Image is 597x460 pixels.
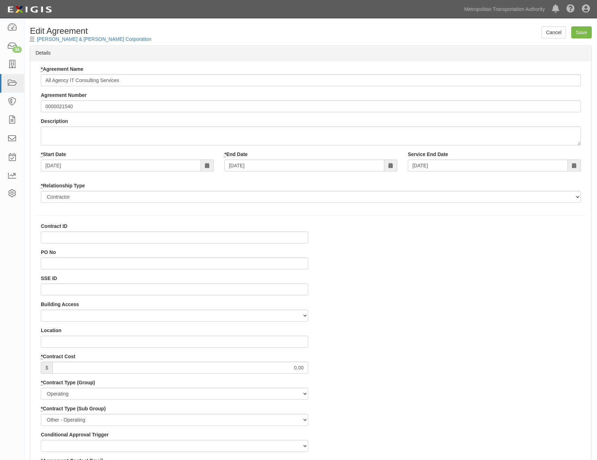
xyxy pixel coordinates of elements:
[30,26,592,36] h1: Edit Agreement
[41,151,43,157] abbr: required
[41,354,43,359] abbr: required
[224,151,248,158] label: End Date
[41,66,43,72] abbr: required
[12,46,22,53] div: 34
[37,36,151,42] a: [PERSON_NAME] & [PERSON_NAME] Corporation
[41,249,56,256] label: PO No
[566,5,575,13] i: Help Center - Complianz
[41,353,75,360] label: Contract Cost
[41,160,201,172] input: MM/DD/YYYY
[5,3,54,16] img: logo-5460c22ac91f19d4615b14bd174203de0afe785f0fc80cf4dbbc73dc1793850b.png
[41,301,79,308] label: Building Access
[541,26,566,38] a: Cancel
[41,406,43,411] abbr: required
[41,66,83,73] label: Agreement Name
[41,151,66,158] label: Start Date
[41,223,67,230] label: Contract ID
[41,118,68,125] label: Description
[41,92,87,99] label: Agreement Number
[41,380,43,385] abbr: required
[41,379,95,386] label: Contract Type (Group)
[224,151,226,157] abbr: required
[41,182,85,189] label: Relationship Type
[571,26,592,38] input: Save
[408,160,568,172] input: MM/DD/YYYY
[41,405,106,412] label: Contract Type (Sub Group)
[224,160,384,172] input: MM/DD/YYYY
[41,431,108,438] label: Conditional Approval Trigger
[461,2,548,16] a: Metropolitan Transportation Authority
[41,183,43,188] abbr: required
[41,327,61,334] label: Location
[30,46,591,60] div: Details
[41,275,57,282] label: SSE ID
[41,362,52,374] span: $
[408,151,448,158] label: Service End Date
